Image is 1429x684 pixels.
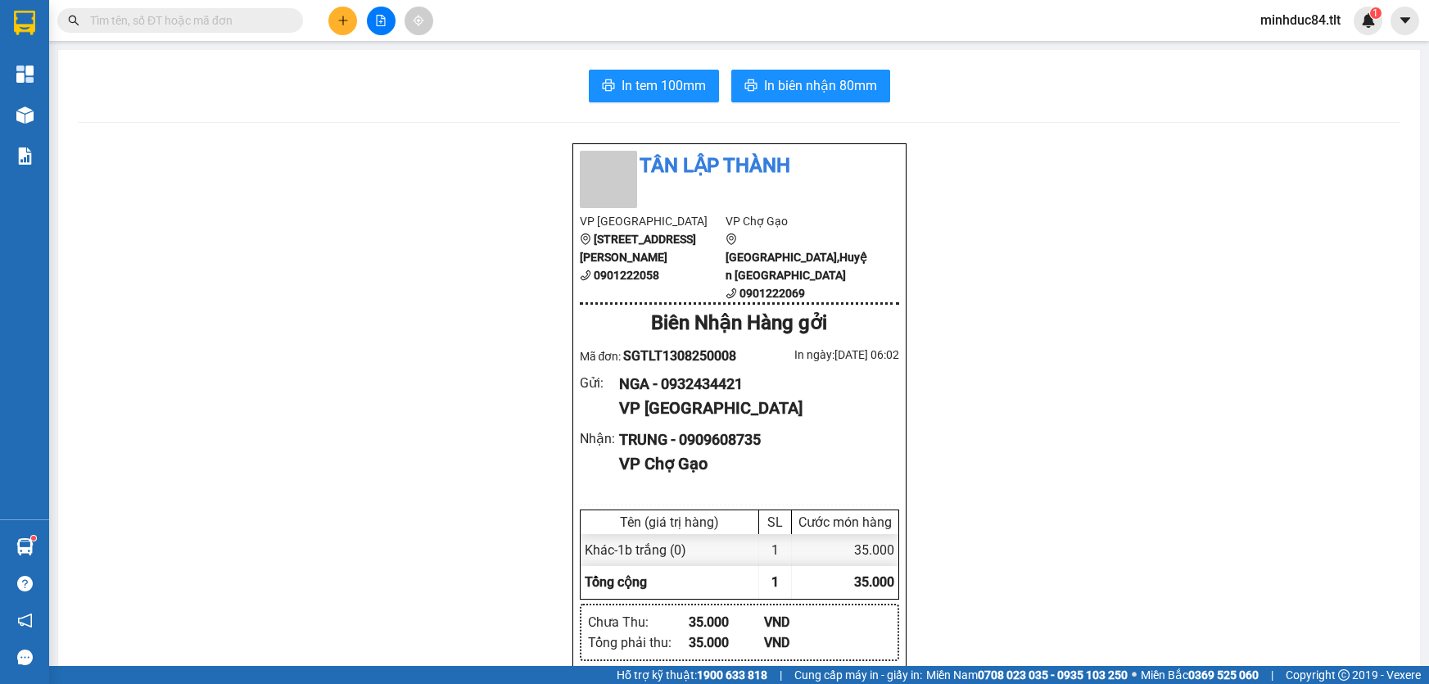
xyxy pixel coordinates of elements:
sup: 1 [31,536,36,541]
span: message [17,650,33,665]
b: [GEOGRAPHIC_DATA],Huyện [GEOGRAPHIC_DATA] [726,251,867,282]
button: aim [405,7,433,35]
li: VP [GEOGRAPHIC_DATA] [580,212,726,230]
span: Khác - 1b trắng (0) [585,542,686,558]
span: environment [580,233,591,245]
div: Gửi : [580,373,620,393]
div: 35.000 [689,632,765,653]
div: Cước món hàng [796,514,894,530]
img: solution-icon [16,147,34,165]
div: SL [763,514,787,530]
span: 35.000 [854,574,894,590]
div: 35.000 [689,612,765,632]
b: 0901222069 [739,287,805,300]
div: 1 [759,534,792,566]
div: VP Chợ Gạo [619,451,885,477]
span: Hỗ trợ kỹ thuật: [617,666,767,684]
span: 1 [771,574,779,590]
strong: 0708 023 035 - 0935 103 250 [978,668,1128,682]
span: | [780,666,782,684]
strong: 1900 633 818 [697,668,767,682]
span: phone [726,288,737,299]
span: printer [744,79,757,94]
span: question-circle [17,576,33,591]
sup: 1 [1370,7,1382,19]
span: minhduc84.tlt [1247,10,1354,30]
div: Mã đơn: [580,346,739,366]
div: Tên (giá trị hàng) [585,514,754,530]
b: 0901222058 [594,269,659,282]
span: SGTLT1308250008 [623,348,736,364]
button: printerIn tem 100mm [589,70,719,102]
span: notification [17,613,33,628]
span: Cung cấp máy in - giấy in: [794,666,922,684]
span: search [68,15,79,26]
input: Tìm tên, số ĐT hoặc mã đơn [90,11,283,29]
span: In tem 100mm [622,75,706,96]
span: plus [337,15,349,26]
button: plus [328,7,357,35]
span: environment [726,233,737,245]
b: [STREET_ADDRESS][PERSON_NAME] [580,233,696,264]
img: warehouse-icon [16,538,34,555]
span: Miền Bắc [1141,666,1259,684]
div: VND [764,612,840,632]
span: copyright [1338,669,1350,681]
span: Tổng cộng [585,574,647,590]
div: VP [GEOGRAPHIC_DATA] [619,396,885,421]
span: 1 [1372,7,1378,19]
div: VND [764,632,840,653]
span: ⚪️ [1132,672,1137,678]
button: file-add [367,7,396,35]
div: NGA - 0932434421 [619,373,885,396]
div: Tổng phải thu : [588,632,689,653]
span: | [1271,666,1273,684]
img: warehouse-icon [16,106,34,124]
span: aim [413,15,424,26]
span: phone [580,270,591,281]
img: logo-vxr [14,11,35,35]
span: file-add [375,15,387,26]
img: icon-new-feature [1361,13,1376,28]
div: Nhận : [580,428,620,449]
button: printerIn biên nhận 80mm [731,70,890,102]
div: 35.000 [792,534,898,566]
li: Tân Lập Thành [580,151,899,182]
span: Miền Nam [926,666,1128,684]
div: Biên Nhận Hàng gởi [580,308,899,339]
span: caret-down [1398,13,1413,28]
div: TRUNG - 0909608735 [619,428,885,451]
img: dashboard-icon [16,66,34,83]
span: In biên nhận 80mm [764,75,877,96]
div: In ngày: [DATE] 06:02 [739,346,899,364]
button: caret-down [1391,7,1419,35]
span: printer [602,79,615,94]
strong: 0369 525 060 [1188,668,1259,682]
div: Chưa Thu : [588,612,689,632]
li: VP Chợ Gạo [726,212,872,230]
